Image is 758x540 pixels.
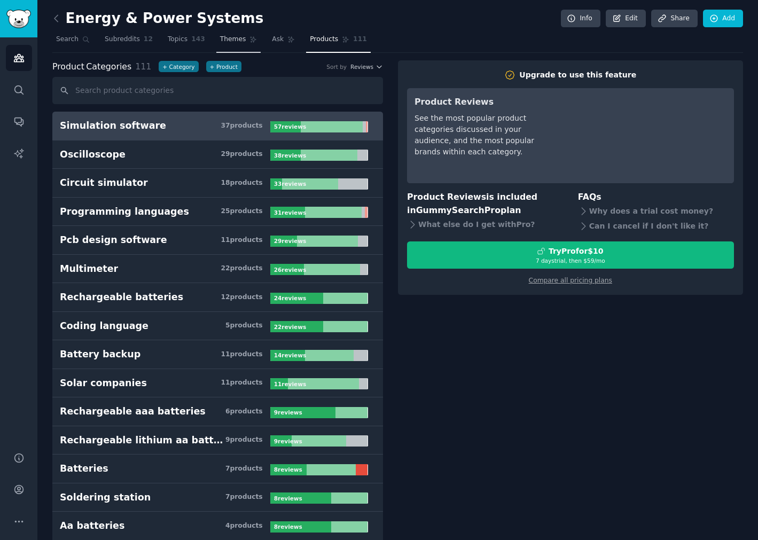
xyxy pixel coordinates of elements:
[519,69,636,81] div: Upgrade to use this feature
[52,255,383,284] a: Multimeter22products26reviews
[60,491,151,504] div: Soldering station
[52,198,383,226] a: Programming languages25products31reviews
[416,205,501,215] span: GummySearch Pro
[221,150,262,159] div: 29 product s
[606,10,646,28] a: Edit
[221,293,262,302] div: 12 product s
[60,291,183,304] div: Rechargeable batteries
[60,319,149,333] div: Coding language
[268,31,299,53] a: Ask
[221,350,262,359] div: 11 product s
[159,61,198,72] button: +Category
[549,246,604,257] div: Try Pro for $10
[60,462,108,475] div: Batteries
[221,236,262,245] div: 11 product s
[56,35,79,44] span: Search
[407,217,563,232] div: What else do I get with Pro ?
[306,31,370,53] a: Products111
[52,10,263,27] h2: Energy & Power Systems
[274,438,302,444] b: 9 review s
[350,63,373,71] span: Reviews
[415,113,551,158] div: See the most popular product categories discussed in your audience, and the most popular brands w...
[225,321,263,331] div: 5 product s
[407,191,563,217] h3: Product Reviews is included in plan
[274,152,306,159] b: 38 review s
[274,495,302,502] b: 8 review s
[60,176,148,190] div: Circuit simulator
[168,35,187,44] span: Topics
[274,409,302,416] b: 9 review s
[52,31,93,53] a: Search
[60,348,140,361] div: Battery backup
[274,267,306,273] b: 26 review s
[225,521,263,531] div: 4 product s
[60,205,189,218] div: Programming languages
[52,169,383,198] a: Circuit simulator18products33reviews
[651,10,697,28] a: Share
[274,295,306,301] b: 24 review s
[60,377,147,390] div: Solar companies
[326,63,347,71] div: Sort by
[272,35,284,44] span: Ask
[60,233,167,247] div: Pcb design software
[225,464,263,474] div: 7 product s
[210,63,215,71] span: +
[415,96,551,109] h3: Product Reviews
[60,519,124,533] div: Aa batteries
[101,31,157,53] a: Subreddits12
[135,61,151,72] span: 111
[52,60,131,74] span: Categories
[529,277,612,284] a: Compare all pricing plans
[353,35,367,44] span: 111
[225,407,263,417] div: 6 product s
[60,262,118,276] div: Multimeter
[52,483,383,512] a: Soldering station7products8reviews
[52,340,383,369] a: Battery backup11products14reviews
[274,523,302,530] b: 8 review s
[408,257,733,264] div: 7 days trial, then $ 59 /mo
[561,10,600,28] a: Info
[221,264,262,273] div: 22 product s
[274,466,302,473] b: 8 review s
[703,10,743,28] a: Add
[60,405,206,418] div: Rechargeable aaa batteries
[350,63,382,71] button: Reviews
[274,181,306,187] b: 33 review s
[578,204,734,219] div: Why does a trial cost money?
[52,112,383,140] a: Simulation software37products57reviews
[60,148,126,161] div: Oscilloscope
[225,435,263,445] div: 9 product s
[274,352,306,358] b: 14 review s
[216,31,261,53] a: Themes
[52,312,383,341] a: Coding language5products22reviews
[52,426,383,455] a: Rechargeable lithium aa batteries9products9reviews
[274,123,306,130] b: 57 review s
[274,381,306,387] b: 11 review s
[225,492,263,502] div: 7 product s
[52,77,383,104] input: Search product categories
[206,61,241,72] button: +Product
[220,35,246,44] span: Themes
[52,397,383,426] a: Rechargeable aaa batteries6products9reviews
[164,31,209,53] a: Topics143
[6,10,31,28] img: GummySearch logo
[162,63,167,71] span: +
[221,121,262,131] div: 37 product s
[221,178,262,188] div: 18 product s
[221,207,262,216] div: 25 product s
[52,369,383,398] a: Solar companies11products11reviews
[52,226,383,255] a: Pcb design software11products29reviews
[221,378,262,388] div: 11 product s
[578,191,734,204] h3: FAQs
[52,455,383,483] a: Batteries7products8reviews
[310,35,338,44] span: Products
[578,219,734,234] div: Can I cancel if I don't like it?
[144,35,153,44] span: 12
[274,209,306,216] b: 31 review s
[60,119,166,132] div: Simulation software
[274,324,306,330] b: 22 review s
[52,60,84,74] span: Product
[105,35,140,44] span: Subreddits
[60,434,225,447] div: Rechargeable lithium aa batteries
